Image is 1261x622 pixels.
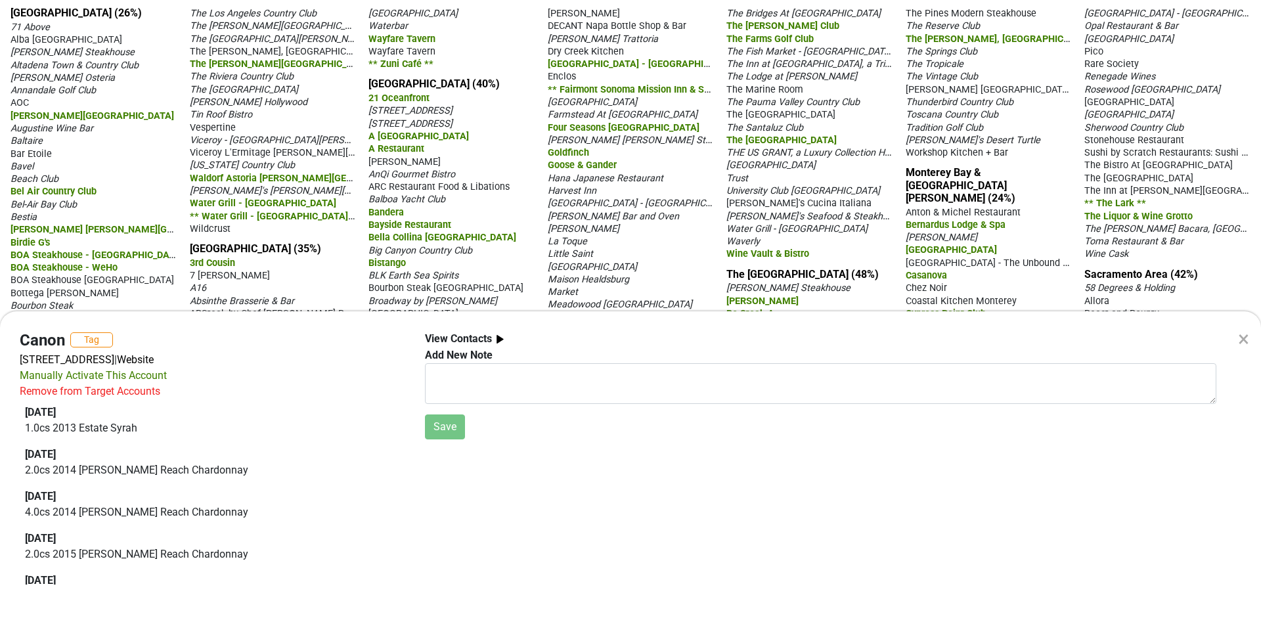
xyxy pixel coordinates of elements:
[25,489,400,504] div: [DATE]
[492,331,508,347] img: arrow_right.svg
[25,531,400,546] div: [DATE]
[117,353,154,366] a: Website
[114,353,117,366] span: |
[20,384,160,399] div: Remove from Target Accounts
[25,447,400,462] div: [DATE]
[70,332,113,347] button: Tag
[25,405,400,420] div: [DATE]
[1238,323,1249,355] div: ×
[25,420,400,436] p: 1.0 cs 2013 Estate Syrah
[20,331,65,350] h4: Canon
[25,504,400,520] p: 4.0 cs 2014 [PERSON_NAME] Reach Chardonnay
[425,332,492,345] b: View Contacts
[20,368,167,384] div: Manually Activate This Account
[25,462,400,478] p: 2.0 cs 2014 [PERSON_NAME] Reach Chardonnay
[20,353,114,366] a: [STREET_ADDRESS]
[25,573,400,589] div: [DATE]
[25,546,400,562] p: 2.0 cs 2015 [PERSON_NAME] Reach Chardonnay
[425,349,493,361] b: Add New Note
[425,414,465,439] button: Save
